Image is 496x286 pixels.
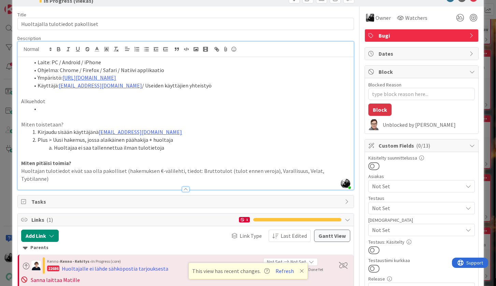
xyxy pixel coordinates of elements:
[29,82,350,90] li: Käyttäjä: / Useiden käyttäjien yhteistyö
[47,259,60,264] span: Kenno ›
[21,230,59,242] button: Add Link
[368,258,475,263] div: Testaustiimi kurkkaa
[31,276,80,283] span: Sanna laittaa Matille
[416,142,430,149] span: ( 0/13 )
[91,259,121,264] span: In Progress (core)
[29,136,350,144] li: Plus > Uusi hakemus, jossa alaikäinen päähakija + huoltaja
[29,66,350,74] li: Ohjelma: Chrome / Firefox / Safari / Natiivi applikaatio
[29,58,350,66] li: Laite: PC / Android / iPhone
[29,74,350,82] li: Ympäristö:
[372,182,463,190] span: Not Set
[273,267,296,275] button: Refresh
[281,232,307,240] span: Last Edited
[46,216,53,223] span: ( 1 )
[31,261,41,270] img: MT
[14,1,31,9] span: Support
[29,144,350,152] li: Huoltajaa ei saa tallennettua ilman tulotietoja
[379,31,466,40] span: Bugi
[21,97,350,105] p: Alkuehdot
[31,198,341,206] span: Tasks
[269,230,311,242] button: Last Edited
[240,232,262,240] span: Link Type
[267,258,282,265] span: Not Set
[379,50,466,58] span: Dates
[29,128,350,136] li: Kirjaudu sisään käyttäjänä
[379,68,466,76] span: Block
[368,174,475,179] div: Asiakas
[21,167,350,182] p: Huoltajan tulotiedot eivät saa olla pakolliset (hakemuksen €-välilehti, tiedot: Bruttotulot (tulo...
[31,216,235,224] span: Links
[368,104,392,116] button: Block
[301,267,323,272] span: Not Done Yet
[192,267,270,275] span: This view has recent changes.
[21,160,71,166] strong: Miten pitäisi toimia?
[62,74,116,81] a: [URL][DOMAIN_NAME]
[368,155,475,160] div: Käsitelty suunnittelussa
[290,258,306,265] span: Not Set
[239,217,250,222] div: 1
[372,204,463,212] span: Not Set
[379,141,466,150] span: Custom Fields
[405,14,427,22] span: Watchers
[368,240,475,244] div: Testaus: Käsitelty
[375,14,391,22] span: Owner
[368,196,475,201] div: Testaus
[21,121,350,128] p: Miten toistetaan?
[368,119,379,130] img: SM
[17,18,354,30] input: type card name here...
[368,82,401,88] label: Blocked Reason
[368,276,475,281] div: Release
[383,122,475,128] div: Unblocked by [PERSON_NAME]
[59,82,142,89] a: [EMAIL_ADDRESS][DOMAIN_NAME]
[99,128,182,135] a: [EMAIL_ADDRESS][DOMAIN_NAME]
[17,35,41,41] span: Description
[368,218,475,222] div: [DEMOGRAPHIC_DATA]
[62,264,168,273] div: Huoltajalle ei lähde sähköpostia tarjouksesta
[341,179,350,188] img: owX6Yn8Gtf0HfL41GjgUujKB69pzPBlN.jpeg
[47,265,59,271] div: 22686
[23,244,348,251] div: Parents
[17,12,26,18] label: Title
[314,230,350,242] button: Gantt View
[60,259,91,264] b: Kenno - Kehitys ›
[372,226,463,234] span: Not Set
[366,14,374,22] img: KM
